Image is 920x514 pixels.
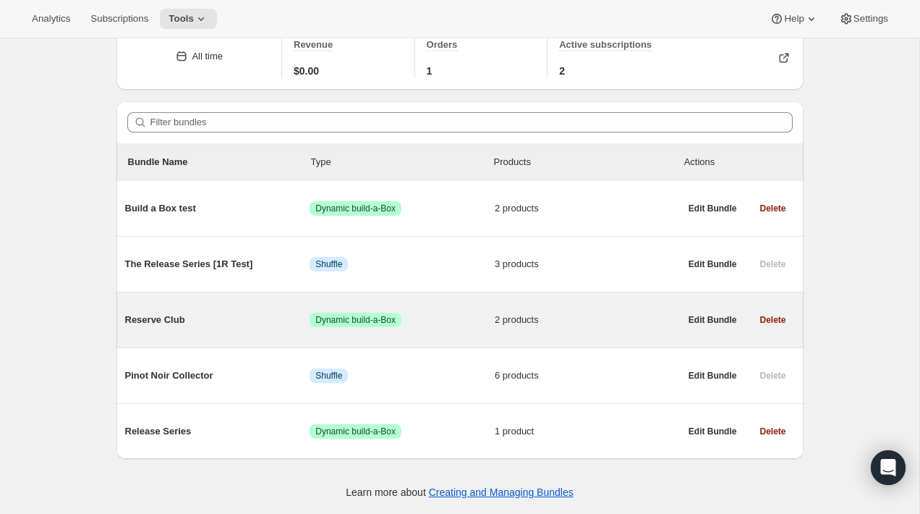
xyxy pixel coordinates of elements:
[784,13,804,25] span: Help
[759,203,785,214] span: Delete
[689,258,737,270] span: Edit Bundle
[346,485,573,500] p: Learn more about
[427,64,433,78] span: 1
[32,13,70,25] span: Analytics
[680,366,746,386] button: Edit Bundle
[294,64,319,78] span: $0.00
[82,9,157,29] button: Subscriptions
[150,112,793,132] input: Filter bundles
[871,450,906,485] div: Open Intercom Messenger
[689,426,737,437] span: Edit Bundle
[427,39,458,50] span: Orders
[559,39,652,50] span: Active subscriptions
[680,198,746,219] button: Edit Bundle
[294,39,333,50] span: Revenue
[494,155,677,169] div: Products
[495,424,680,439] span: 1 product
[125,424,310,439] span: Release Series
[830,9,897,29] button: Settings
[495,313,680,327] span: 2 products
[495,257,680,271] span: 3 products
[90,13,148,25] span: Subscriptions
[759,426,785,437] span: Delete
[751,421,794,442] button: Delete
[315,258,342,270] span: Shuffle
[495,201,680,216] span: 2 products
[680,310,746,330] button: Edit Bundle
[160,9,217,29] button: Tools
[128,155,311,169] p: Bundle Name
[23,9,79,29] button: Analytics
[689,203,737,214] span: Edit Bundle
[751,198,794,219] button: Delete
[192,49,223,64] div: All time
[125,201,310,216] span: Build a Box test
[751,310,794,330] button: Delete
[429,486,574,498] a: Creating and Managing Bundles
[169,13,194,25] span: Tools
[125,313,310,327] span: Reserve Club
[125,368,310,383] span: Pinot Noir Collector
[853,13,888,25] span: Settings
[125,257,310,271] span: The Release Series [1R Test]
[495,368,680,383] span: 6 products
[315,203,396,214] span: Dynamic build-a-Box
[680,421,746,442] button: Edit Bundle
[680,254,746,274] button: Edit Bundle
[689,314,737,326] span: Edit Bundle
[311,155,494,169] div: Type
[759,314,785,326] span: Delete
[315,314,396,326] span: Dynamic build-a-Box
[684,155,792,169] div: Actions
[559,64,565,78] span: 2
[761,9,827,29] button: Help
[315,426,396,437] span: Dynamic build-a-Box
[689,370,737,382] span: Edit Bundle
[315,370,342,382] span: Shuffle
